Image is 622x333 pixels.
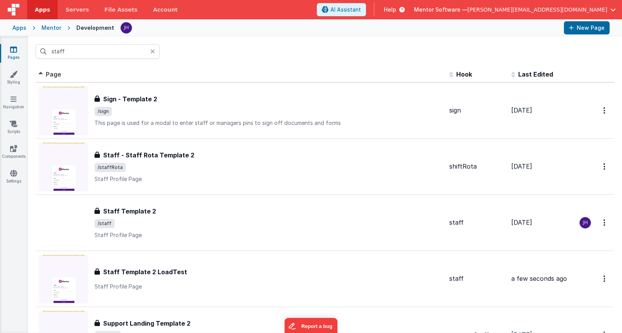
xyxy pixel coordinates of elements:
button: New Page [564,21,610,34]
div: staff [449,218,505,227]
div: staff [449,274,505,283]
span: [PERSON_NAME][EMAIL_ADDRESS][DOMAIN_NAME] [467,6,607,14]
span: Servers [65,6,89,14]
span: [DATE] [511,106,532,114]
span: AI Assistant [330,6,361,14]
div: Apps [12,24,26,32]
h3: Staff Template 2 LoadTest [103,267,187,277]
span: Help [384,6,396,14]
img: c2badad8aad3a9dfc60afe8632b41ba8 [121,22,132,33]
h3: Staff - Staff Rota Template 2 [103,150,194,160]
span: Page [46,70,61,78]
p: Staff Profile Page [95,231,443,239]
p: Staff Profile Page [95,175,443,183]
span: File Assets [105,6,138,14]
button: Mentor Software — [PERSON_NAME][EMAIL_ADDRESS][DOMAIN_NAME] [414,6,616,14]
div: sign [449,106,505,115]
button: Options [599,159,611,174]
span: Hook [456,70,472,78]
p: This page is used for a modal to enter staff or managers pins to sign off documents and forms [95,119,443,127]
span: Mentor Software — [414,6,467,14]
span: [DATE] [511,162,532,170]
button: AI Assistant [317,3,366,16]
span: /staffRota [95,163,126,172]
span: Last Edited [518,70,553,78]
input: Search pages, id's ... [36,44,160,59]
img: c2badad8aad3a9dfc60afe8632b41ba8 [580,217,591,228]
p: Staff Profile Page [95,283,443,290]
h3: Sign - Template 2 [103,94,157,104]
span: [DATE] [511,219,532,226]
div: shiftRota [449,162,505,171]
button: Options [599,215,611,231]
div: Mentor [41,24,61,32]
span: /sign [95,107,112,116]
span: a few seconds ago [511,275,567,282]
h3: Support Landing Template 2 [103,319,191,328]
div: Development [76,24,114,32]
span: Apps [35,6,50,14]
button: Options [599,271,611,287]
button: Options [599,102,611,118]
span: /staff [95,219,115,228]
h3: Staff Template 2 [103,207,156,216]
